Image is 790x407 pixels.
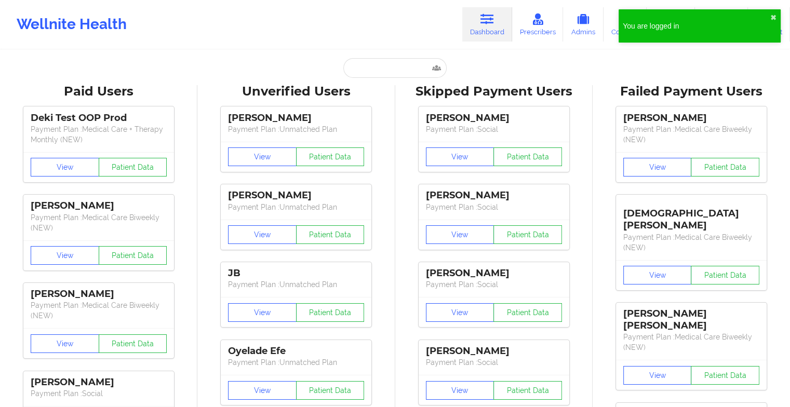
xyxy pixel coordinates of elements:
[493,225,562,244] button: Patient Data
[623,366,692,385] button: View
[228,279,364,290] p: Payment Plan : Unmatched Plan
[296,225,365,244] button: Patient Data
[31,288,167,300] div: [PERSON_NAME]
[426,345,562,357] div: [PERSON_NAME]
[563,7,604,42] a: Admins
[493,147,562,166] button: Patient Data
[493,381,562,400] button: Patient Data
[426,357,562,368] p: Payment Plan : Social
[623,232,759,253] p: Payment Plan : Medical Care Biweekly (NEW)
[600,84,783,100] div: Failed Payment Users
[691,158,759,177] button: Patient Data
[228,345,364,357] div: Oyelade Efe
[604,7,647,42] a: Coaches
[296,381,365,400] button: Patient Data
[296,303,365,322] button: Patient Data
[623,21,770,31] div: You are logged in
[426,147,494,166] button: View
[31,376,167,388] div: [PERSON_NAME]
[426,279,562,290] p: Payment Plan : Social
[99,246,167,265] button: Patient Data
[623,158,692,177] button: View
[31,300,167,321] p: Payment Plan : Medical Care Biweekly (NEW)
[31,388,167,399] p: Payment Plan : Social
[31,246,99,265] button: View
[31,200,167,212] div: [PERSON_NAME]
[426,267,562,279] div: [PERSON_NAME]
[228,381,297,400] button: View
[426,124,562,134] p: Payment Plan : Social
[99,334,167,353] button: Patient Data
[623,124,759,145] p: Payment Plan : Medical Care Biweekly (NEW)
[228,189,364,201] div: [PERSON_NAME]
[691,266,759,284] button: Patient Data
[691,366,759,385] button: Patient Data
[228,147,297,166] button: View
[426,202,562,212] p: Payment Plan : Social
[31,334,99,353] button: View
[228,202,364,212] p: Payment Plan : Unmatched Plan
[512,7,564,42] a: Prescribers
[296,147,365,166] button: Patient Data
[31,124,167,145] p: Payment Plan : Medical Care + Therapy Monthly (NEW)
[228,267,364,279] div: JB
[228,303,297,322] button: View
[31,112,167,124] div: Deki Test OOP Prod
[770,13,776,22] button: close
[623,266,692,284] button: View
[99,158,167,177] button: Patient Data
[623,200,759,232] div: [DEMOGRAPHIC_DATA][PERSON_NAME]
[426,225,494,244] button: View
[623,332,759,352] p: Payment Plan : Medical Care Biweekly (NEW)
[493,303,562,322] button: Patient Data
[228,225,297,244] button: View
[426,303,494,322] button: View
[426,381,494,400] button: View
[623,112,759,124] div: [PERSON_NAME]
[426,189,562,201] div: [PERSON_NAME]
[7,84,190,100] div: Paid Users
[403,84,585,100] div: Skipped Payment Users
[623,308,759,332] div: [PERSON_NAME] [PERSON_NAME]
[462,7,512,42] a: Dashboard
[31,158,99,177] button: View
[228,357,364,368] p: Payment Plan : Unmatched Plan
[205,84,387,100] div: Unverified Users
[228,124,364,134] p: Payment Plan : Unmatched Plan
[31,212,167,233] p: Payment Plan : Medical Care Biweekly (NEW)
[228,112,364,124] div: [PERSON_NAME]
[426,112,562,124] div: [PERSON_NAME]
